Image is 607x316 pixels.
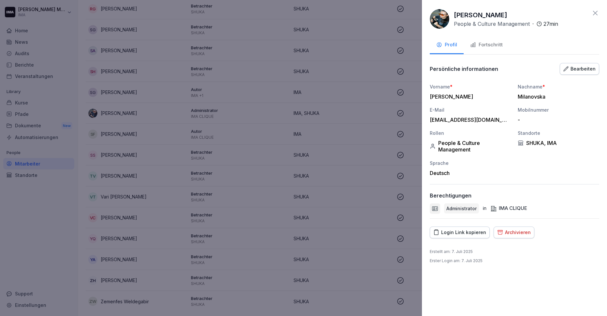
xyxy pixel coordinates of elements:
[430,66,498,72] p: Persönliche informationen
[446,205,477,212] p: Administrator
[430,130,511,136] div: Rollen
[430,192,471,199] p: Berechtigungen
[454,20,530,28] p: People & Culture Management
[430,258,483,264] p: Erster Login am : 7. Juli 2025
[436,41,457,49] div: Profil
[518,117,596,123] div: -
[518,93,596,100] div: Milanovska
[430,140,511,153] div: People & Culture Management
[543,20,558,28] p: 27 min
[430,227,490,238] button: Login Link kopieren
[494,227,534,238] button: Archivieren
[518,106,599,113] div: Mobilnummer
[454,10,507,20] p: [PERSON_NAME]
[430,93,508,100] div: [PERSON_NAME]
[518,130,599,136] div: Standorte
[430,83,511,90] div: Vorname
[518,140,599,146] div: SHUKA, IMA
[560,63,599,75] button: Bearbeiten
[430,117,508,123] div: [EMAIL_ADDRESS][DOMAIN_NAME]
[430,37,464,54] button: Profil
[563,65,596,72] div: Bearbeiten
[430,249,473,255] p: Erstellt am : 7. Juli 2025
[470,41,503,49] div: Fortschritt
[518,83,599,90] div: Nachname
[430,170,511,176] div: Deutsch
[497,229,531,236] div: Archivieren
[490,205,527,212] div: IMA CLIQUE
[433,229,486,236] div: Login Link kopieren
[430,106,511,113] div: E-Mail
[483,205,486,212] p: in
[454,20,558,28] div: ·
[430,160,511,166] div: Sprache
[464,37,509,54] button: Fortschritt
[430,9,449,29] img: qdxqguzp9ix8u8ktlueld0c4.png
